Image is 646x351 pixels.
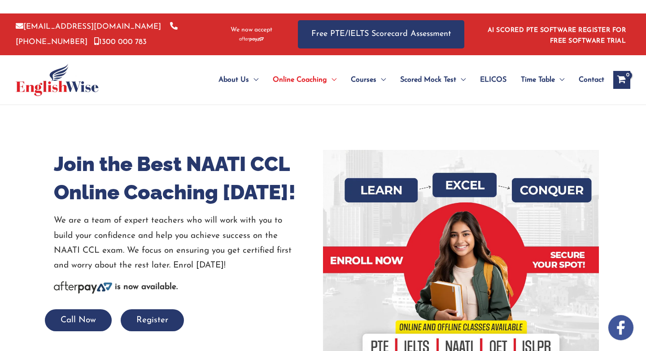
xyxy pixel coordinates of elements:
[121,316,184,325] a: Register
[197,64,604,96] nav: Site Navigation: Main Menu
[121,309,184,331] button: Register
[16,23,161,31] a: [EMAIL_ADDRESS][DOMAIN_NAME]
[473,64,514,96] a: ELICOS
[211,64,266,96] a: About UsMenu Toggle
[16,23,178,45] a: [PHONE_NUMBER]
[344,64,393,96] a: CoursesMenu Toggle
[393,64,473,96] a: Scored Mock TestMenu Toggle
[572,64,604,96] a: Contact
[45,316,112,325] a: Call Now
[480,64,506,96] span: ELICOS
[613,71,630,89] a: View Shopping Cart, empty
[400,64,456,96] span: Scored Mock Test
[115,283,178,291] b: is now available.
[514,64,572,96] a: Time TableMenu Toggle
[555,64,564,96] span: Menu Toggle
[298,20,464,48] a: Free PTE/IELTS Scorecard Assessment
[94,38,147,46] a: 1300 000 783
[218,64,249,96] span: About Us
[456,64,466,96] span: Menu Toggle
[482,20,630,49] aside: Header Widget 1
[488,27,626,44] a: AI SCORED PTE SOFTWARE REGISTER FOR FREE SOFTWARE TRIAL
[273,64,327,96] span: Online Coaching
[327,64,336,96] span: Menu Toggle
[231,26,272,35] span: We now accept
[376,64,386,96] span: Menu Toggle
[266,64,344,96] a: Online CoachingMenu Toggle
[16,64,99,96] img: cropped-ew-logo
[54,281,112,294] img: Afterpay-Logo
[54,150,316,206] h1: Join the Best NAATI CCL Online Coaching [DATE]!
[521,64,555,96] span: Time Table
[249,64,258,96] span: Menu Toggle
[351,64,376,96] span: Courses
[608,315,633,340] img: white-facebook.png
[54,213,316,273] p: We are a team of expert teachers who will work with you to build your confidence and help you ach...
[239,37,264,42] img: Afterpay-Logo
[45,309,112,331] button: Call Now
[579,64,604,96] span: Contact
